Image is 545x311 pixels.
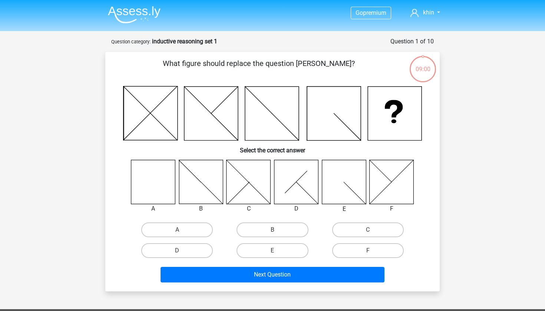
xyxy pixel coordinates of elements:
h6: Select the correct answer [117,141,428,154]
label: C [332,222,404,237]
div: B [173,204,229,213]
label: B [237,222,308,237]
a: Gopremium [351,8,391,18]
div: D [268,204,324,213]
label: F [332,243,404,258]
a: khin [407,8,443,17]
div: C [221,204,277,213]
button: Next Question [161,267,385,282]
span: Go [356,9,363,16]
span: premium [363,9,386,16]
label: E [237,243,308,258]
div: Question 1 of 10 [390,37,434,46]
span: khin [423,9,434,16]
label: A [141,222,213,237]
div: E [316,205,372,214]
strong: inductive reasoning set 1 [152,38,217,45]
small: Question category: [111,39,151,44]
p: What figure should replace the question [PERSON_NAME]? [117,58,400,80]
div: F [364,204,420,213]
label: D [141,243,213,258]
div: 09:00 [409,55,437,74]
img: Assessly [108,6,161,23]
div: A [125,204,181,213]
